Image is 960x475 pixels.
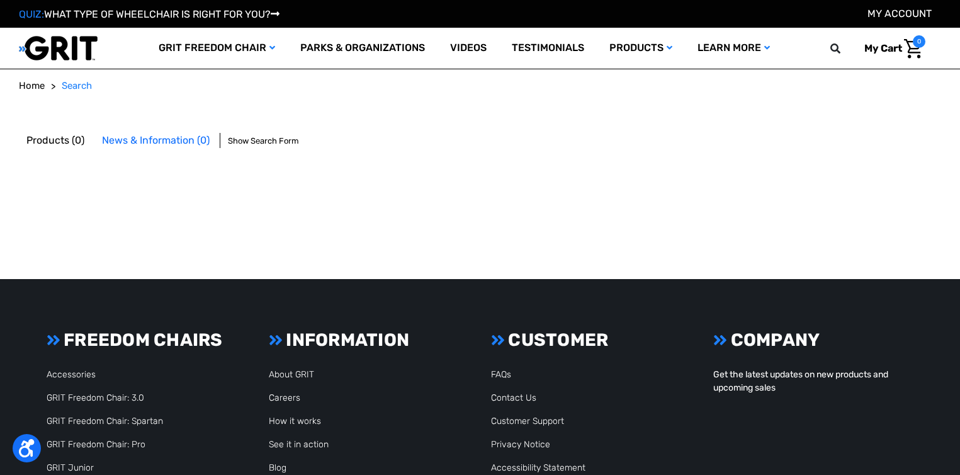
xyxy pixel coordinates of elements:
[26,134,84,146] span: Products (0)
[19,79,941,93] nav: Breadcrumb
[438,28,499,69] a: Videos
[102,134,210,146] span: News & Information (0)
[867,8,932,20] a: Account
[499,28,597,69] a: Testimonials
[713,329,913,351] h3: COMPANY
[269,392,300,403] a: Careers
[713,368,913,394] p: Get the latest updates on new products and upcoming sales
[47,369,96,380] a: Accessories
[146,28,288,69] a: GRIT Freedom Chair
[47,439,145,450] a: GRIT Freedom Chair: Pro
[269,329,469,351] h3: INFORMATION
[19,8,280,20] a: QUIZ:WHAT TYPE OF WHEELCHAIR IS RIGHT FOR YOU?
[47,392,144,403] a: GRIT Freedom Chair: 3.0
[62,79,92,93] a: Search
[685,28,782,69] a: Learn More
[19,80,45,91] span: Home
[491,439,550,450] a: Privacy Notice
[19,79,45,93] a: Home
[491,462,585,473] a: Accessibility Statement
[597,28,685,69] a: Products
[269,369,314,380] a: About GRIT
[491,392,536,403] a: Contact Us
[228,135,299,147] span: Show Search Form
[47,329,247,351] h3: FREEDOM CHAIRS
[913,35,925,48] span: 0
[269,439,329,450] a: See it in action
[904,39,922,59] img: Cart
[19,8,44,20] span: QUIZ:
[269,416,321,426] a: How it works
[491,369,511,380] a: FAQs
[19,35,98,61] img: GRIT All-Terrain Wheelchair and Mobility Equipment
[47,416,163,426] a: GRIT Freedom Chair: Spartan
[855,35,925,62] a: Cart with 0 items
[47,462,94,473] a: GRIT Junior
[836,35,855,62] input: Search
[62,80,92,91] span: Search
[491,329,691,351] h3: CUSTOMER
[491,416,564,426] a: Customer Support
[288,28,438,69] a: Parks & Organizations
[269,462,286,473] a: Blog
[864,42,902,54] span: My Cart
[228,133,299,148] a: Hide Search Form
